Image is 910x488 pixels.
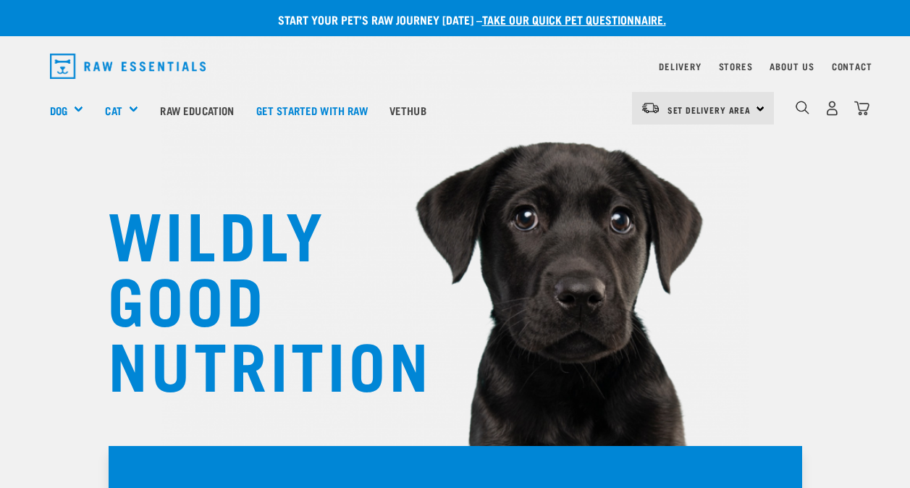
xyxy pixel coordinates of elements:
[641,101,660,114] img: van-moving.png
[667,107,751,112] span: Set Delivery Area
[379,81,437,139] a: Vethub
[38,48,872,85] nav: dropdown navigation
[796,101,809,114] img: home-icon-1@2x.png
[149,81,245,139] a: Raw Education
[482,16,666,22] a: take our quick pet questionnaire.
[105,102,122,119] a: Cat
[659,64,701,69] a: Delivery
[719,64,753,69] a: Stores
[108,199,397,395] h1: WILDLY GOOD NUTRITION
[854,101,869,116] img: home-icon@2x.png
[50,102,67,119] a: Dog
[832,64,872,69] a: Contact
[245,81,379,139] a: Get started with Raw
[770,64,814,69] a: About Us
[825,101,840,116] img: user.png
[50,54,206,79] img: Raw Essentials Logo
